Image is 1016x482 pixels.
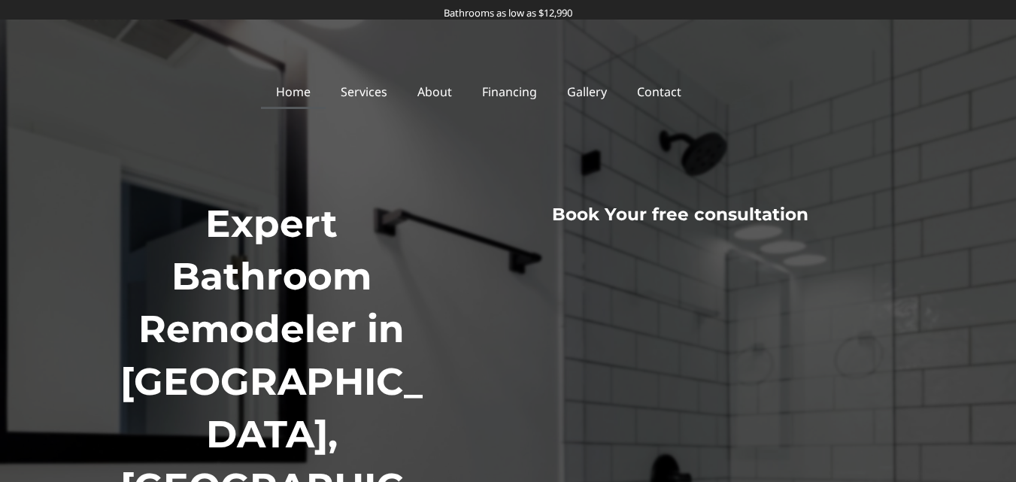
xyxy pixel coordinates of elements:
[326,74,402,109] a: Services
[467,74,552,109] a: Financing
[552,74,622,109] a: Gallery
[622,74,696,109] a: Contact
[261,74,326,109] a: Home
[402,74,467,109] a: About
[453,204,906,226] h3: Book Your free consultation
